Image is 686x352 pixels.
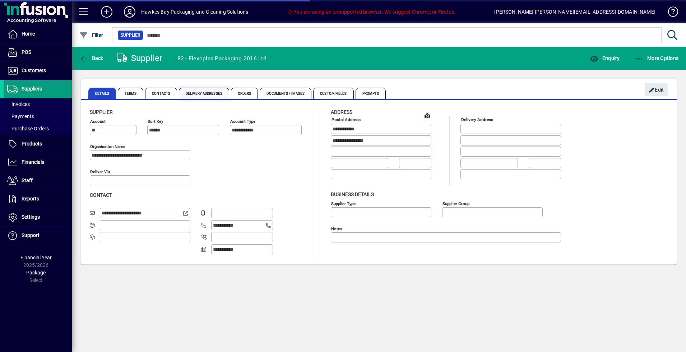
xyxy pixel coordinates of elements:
mat-label: Account Type [230,119,255,124]
span: Reports [22,196,39,202]
app-page-header-button: Back [72,52,111,65]
span: Products [22,141,42,147]
span: You are using an unsupported browser. We suggest Chrome, or Firefox. [287,9,455,15]
span: Terms [118,88,144,99]
span: Details [88,88,116,99]
span: Address [331,109,352,115]
a: Knowledge Base [663,1,677,25]
span: Invoices [7,101,30,107]
span: Documents / Images [260,88,311,99]
span: Package [26,270,46,275]
span: Enquiry [590,55,620,61]
mat-label: Supplier type [331,201,356,206]
span: Prompts [356,88,386,99]
a: Reports [4,190,72,208]
span: Customers [22,68,46,73]
span: Purchase Orders [7,126,49,131]
span: Home [22,31,35,37]
span: Delivery Addresses [179,88,229,99]
span: Staff [22,177,33,183]
button: Edit [645,83,668,96]
mat-label: Notes [331,226,342,231]
span: More Options [635,55,679,61]
span: Custom Fields [313,88,353,99]
a: Financials [4,153,72,171]
span: POS [22,49,31,55]
mat-label: Account [90,119,106,124]
span: Back [79,55,103,61]
button: Add [95,5,118,18]
span: Settings [22,214,40,220]
button: Enquiry [588,52,621,65]
span: Orders [231,88,258,99]
span: Supplier [90,109,113,115]
div: [PERSON_NAME] [PERSON_NAME][EMAIL_ADDRESS][DOMAIN_NAME] [494,6,655,18]
span: Supplier [121,32,140,39]
a: Payments [4,110,72,122]
span: Business details [331,191,374,197]
a: Home [4,25,72,43]
button: Filter [78,29,105,42]
div: Supplier [117,52,163,64]
mat-label: Organisation name [90,144,125,149]
span: Edit [649,84,664,96]
span: Suppliers [22,86,42,92]
span: Payments [7,114,34,119]
span: Filter [79,32,103,38]
a: Purchase Orders [4,122,72,135]
a: POS [4,43,72,61]
mat-label: Deliver via [90,169,110,174]
div: 82 - Flexoplas Packaging 2016 Ltd [177,53,266,64]
a: Support [4,227,72,245]
div: Hawkes Bay Packaging and Cleaning Solutions [141,6,249,18]
button: More Options [633,52,681,65]
button: Back [78,52,105,65]
span: Financials [22,159,44,165]
a: Invoices [4,98,72,110]
a: Staff [4,172,72,190]
a: Products [4,135,72,153]
a: Customers [4,62,72,80]
a: Settings [4,208,72,226]
button: Profile [118,5,141,18]
mat-label: Sort key [148,119,163,124]
mat-label: Supplier group [442,201,469,206]
span: Support [22,232,40,238]
span: Contact [90,192,112,198]
span: Financial Year [20,255,52,260]
span: Contacts [145,88,177,99]
a: View on map [422,110,433,121]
